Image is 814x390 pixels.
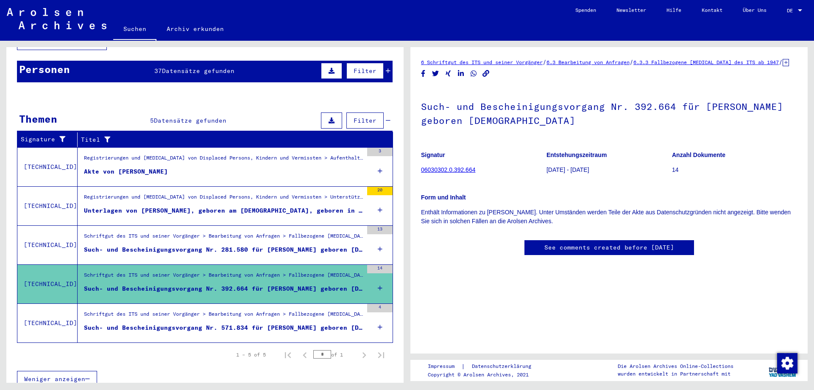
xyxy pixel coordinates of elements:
[421,59,543,65] a: 6 Schriftgut des ITS und seiner Vorgänger
[19,62,70,77] div: Personen
[84,245,363,254] div: Such- und Bescheinigungsvorgang Nr. 281.580 für [PERSON_NAME] geboren [DEMOGRAPHIC_DATA]
[777,353,797,373] div: Zustimmung ändern
[421,152,445,158] b: Signatur
[465,362,541,371] a: Datenschutzerklärung
[7,8,106,29] img: Arolsen_neg.svg
[17,225,78,264] td: [TECHNICAL_ID]
[787,8,796,14] span: DE
[21,135,71,144] div: Signature
[469,68,478,79] button: Share on WhatsApp
[431,68,440,79] button: Share on Twitter
[630,58,633,66] span: /
[672,166,797,174] p: 14
[421,208,797,226] p: Enthält Informationen zu [PERSON_NAME]. Unter Umständen werden Teile der Akte aus Datenschutzgrün...
[84,310,363,322] div: Schriftgut des ITS und seiner Vorgänger > Bearbeitung von Anfragen > Fallbezogene [MEDICAL_DATA] ...
[84,206,363,215] div: Unterlagen von [PERSON_NAME], geboren am [DEMOGRAPHIC_DATA], geboren in [GEOGRAPHIC_DATA] und von...
[777,353,797,373] img: Zustimmung ändern
[354,67,376,75] span: Filter
[84,193,363,220] div: Registrierungen und [MEDICAL_DATA] von Displaced Persons, Kindern und Vermissten > Unterstützungs...
[21,133,79,146] div: Signature
[156,19,234,39] a: Archiv erkunden
[296,346,313,363] button: Previous page
[236,351,266,359] div: 1 – 5 of 5
[154,67,162,75] span: 37
[346,63,384,79] button: Filter
[767,359,799,381] img: yv_logo.png
[672,152,725,158] b: Anzahl Dokumente
[428,371,541,379] p: Copyright © Arolsen Archives, 2021
[313,351,356,359] div: of 1
[633,59,779,65] a: 6.3.3 Fallbezogene [MEDICAL_DATA] des ITS ab 1947
[113,19,156,41] a: Suchen
[162,67,234,75] span: Datensätze gefunden
[354,117,376,124] span: Filter
[84,154,363,166] div: Registrierungen und [MEDICAL_DATA] von Displaced Persons, Kindern und Vermissten > Aufenthalts- u...
[618,370,733,378] p: wurden entwickelt in Partnerschaft mit
[356,346,373,363] button: Next page
[373,346,390,363] button: Last page
[444,68,453,79] button: Share on Xing
[482,68,491,79] button: Copy link
[543,58,546,66] span: /
[367,304,393,312] div: 4
[81,135,376,144] div: Titel
[84,284,363,293] div: Such- und Bescheinigungsvorgang Nr. 392.664 für [PERSON_NAME] geboren [DEMOGRAPHIC_DATA]
[24,375,85,383] span: Weniger anzeigen
[428,362,541,371] div: |
[421,194,466,201] b: Form und Inhalt
[17,371,97,387] button: Weniger anzeigen
[17,303,78,342] td: [TECHNICAL_ID]
[544,243,674,252] a: See comments created before [DATE]
[84,232,363,244] div: Schriftgut des ITS und seiner Vorgänger > Bearbeitung von Anfragen > Fallbezogene [MEDICAL_DATA] ...
[367,265,393,273] div: 14
[17,264,78,303] td: [TECHNICAL_ID]
[421,87,797,138] h1: Such- und Bescheinigungsvorgang Nr. 392.664 für [PERSON_NAME] geboren [DEMOGRAPHIC_DATA]
[279,346,296,363] button: First page
[546,152,607,158] b: Entstehungszeitraum
[84,167,168,176] div: Akte von [PERSON_NAME]
[779,58,783,66] span: /
[421,166,475,173] a: 06030302.0.392.664
[618,362,733,370] p: Die Arolsen Archives Online-Collections
[428,362,461,371] a: Impressum
[457,68,466,79] button: Share on LinkedIn
[546,166,672,174] p: [DATE] - [DATE]
[346,112,384,129] button: Filter
[81,133,385,146] div: Titel
[419,68,428,79] button: Share on Facebook
[84,271,363,283] div: Schriftgut des ITS und seiner Vorgänger > Bearbeitung von Anfragen > Fallbezogene [MEDICAL_DATA] ...
[546,59,630,65] a: 6.3 Bearbeitung von Anfragen
[84,323,363,332] div: Such- und Bescheinigungsvorgang Nr. 571.834 für [PERSON_NAME] geboren [DEMOGRAPHIC_DATA]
